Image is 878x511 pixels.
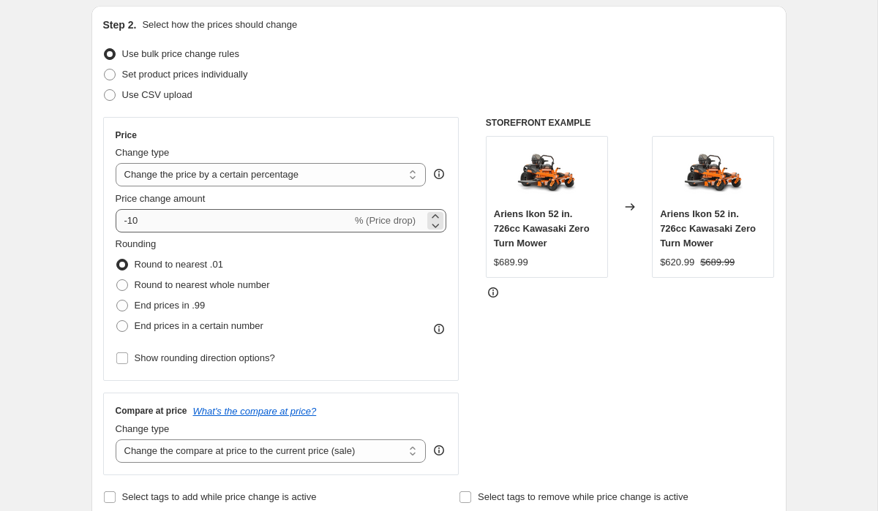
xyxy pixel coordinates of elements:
[660,255,694,270] div: $620.99
[116,209,352,232] input: -15
[116,129,137,141] h3: Price
[660,208,756,249] span: Ariens Ikon 52 in. 726cc Kawasaki Zero Turn Mower
[116,423,170,434] span: Change type
[122,89,192,100] span: Use CSV upload
[193,406,317,417] button: What's the compare at price?
[116,147,170,158] span: Change type
[135,320,263,331] span: End prices in a certain number
[494,255,528,270] div: $689.99
[122,69,248,80] span: Set product prices individually
[494,208,590,249] span: Ariens Ikon 52 in. 726cc Kawasaki Zero Turn Mower
[142,18,297,32] p: Select how the prices should change
[478,491,688,502] span: Select tags to remove while price change is active
[517,144,576,202] img: Untitled-design-4_80x.png
[135,352,275,363] span: Show rounding direction options?
[135,300,206,311] span: End prices in .99
[135,259,223,270] span: Round to nearest .01
[486,117,775,129] h6: STOREFRONT EXAMPLE
[700,255,735,270] strike: $689.99
[432,443,446,458] div: help
[116,238,157,249] span: Rounding
[432,167,446,181] div: help
[116,193,206,204] span: Price change amount
[122,48,239,59] span: Use bulk price change rules
[122,491,317,502] span: Select tags to add while price change is active
[135,279,270,290] span: Round to nearest whole number
[355,215,416,226] span: % (Price drop)
[103,18,137,32] h2: Step 2.
[684,144,743,202] img: Untitled-design-4_80x.png
[116,405,187,417] h3: Compare at price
